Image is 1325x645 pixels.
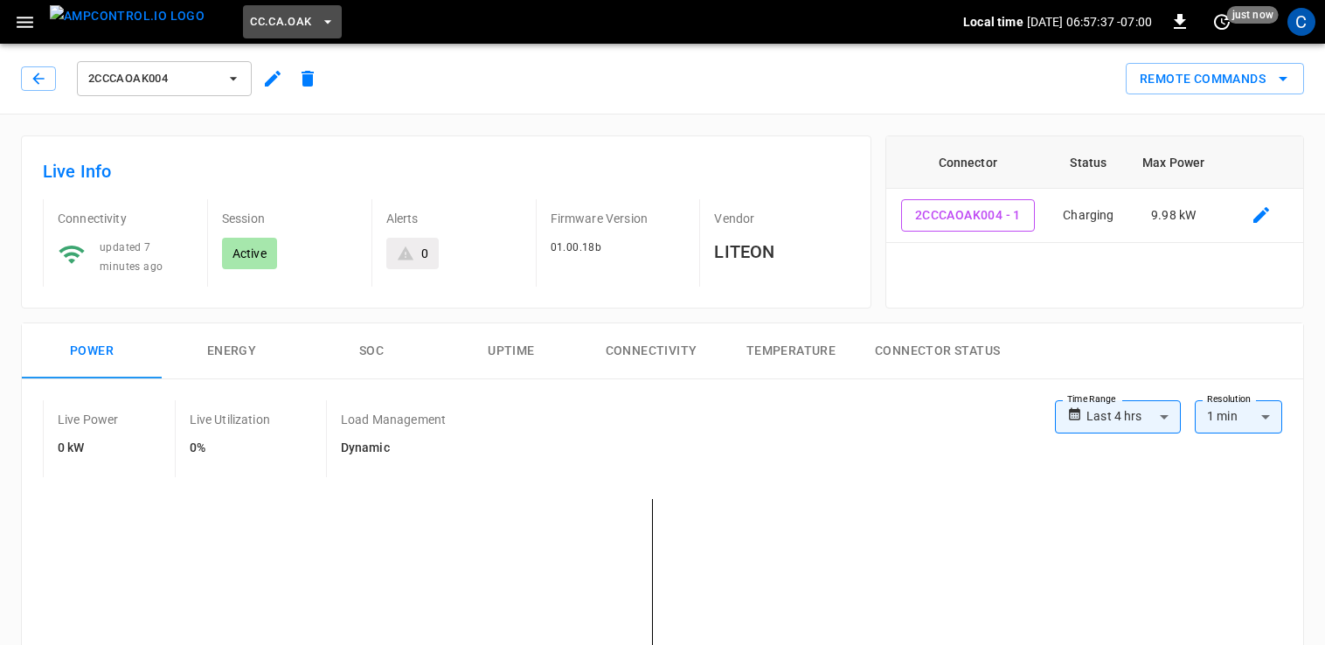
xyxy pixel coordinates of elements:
h6: LITEON [714,238,850,266]
button: Connectivity [581,323,721,379]
th: Connector [886,136,1049,189]
button: Temperature [721,323,861,379]
p: Vendor [714,210,850,227]
div: 1 min [1195,400,1282,433]
table: connector table [886,136,1303,243]
p: Load Management [341,411,446,428]
td: Charging [1049,189,1128,243]
p: Live Utilization [190,411,270,428]
p: Alerts [386,210,522,227]
span: 01.00.18b [551,241,602,253]
span: updated 7 minutes ago [100,241,163,273]
h6: Dynamic [341,439,446,458]
div: profile-icon [1287,8,1315,36]
h6: 0 kW [58,439,119,458]
button: Remote Commands [1126,63,1304,95]
span: CC.CA.OAK [250,12,311,32]
p: Connectivity [58,210,193,227]
button: Connector Status [861,323,1014,379]
th: Max Power [1128,136,1219,189]
th: Status [1049,136,1128,189]
span: 2CCCAOAK004 [88,69,218,89]
p: [DATE] 06:57:37 -07:00 [1027,13,1152,31]
p: Live Power [58,411,119,428]
button: Power [22,323,162,379]
button: set refresh interval [1208,8,1236,36]
h6: 0% [190,439,270,458]
button: 2CCCAOAK004 - 1 [901,199,1035,232]
p: Local time [963,13,1023,31]
div: 0 [421,245,428,262]
button: CC.CA.OAK [243,5,341,39]
div: remote commands options [1126,63,1304,95]
img: ampcontrol.io logo [50,5,205,27]
button: Uptime [441,323,581,379]
p: Session [222,210,357,227]
p: Firmware Version [551,210,686,227]
button: SOC [302,323,441,379]
td: 9.98 kW [1128,189,1219,243]
label: Time Range [1067,392,1116,406]
label: Resolution [1207,392,1251,406]
h6: Live Info [43,157,850,185]
p: Active [232,245,267,262]
div: Last 4 hrs [1086,400,1181,433]
span: just now [1227,6,1279,24]
button: Energy [162,323,302,379]
button: 2CCCAOAK004 [77,61,252,96]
